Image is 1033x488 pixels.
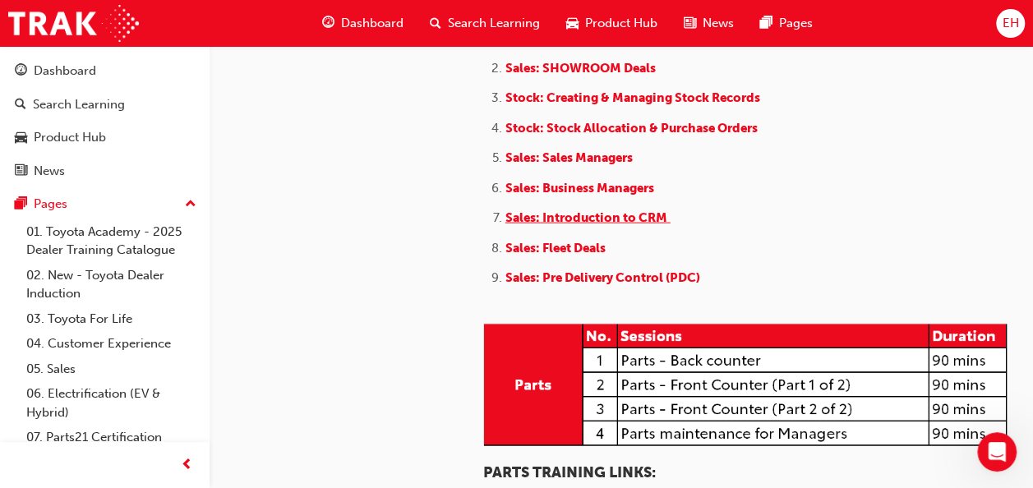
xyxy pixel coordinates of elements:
span: Product Hub [585,14,657,33]
a: Search Learning [7,90,203,120]
button: EH [996,9,1025,38]
a: pages-iconPages [747,7,826,40]
span: search-icon [15,98,26,113]
span: Sales: SHOWROOM Deals [505,61,656,76]
span: News [703,14,734,33]
img: Trak [8,5,139,42]
a: car-iconProduct Hub [553,7,671,40]
span: prev-icon [181,455,193,476]
button: Pages [7,189,203,219]
span: search-icon [430,13,441,34]
a: Sales: Pre Delivery Control (PDC) [505,270,703,285]
a: 02. New - Toyota Dealer Induction [20,263,203,306]
span: car-icon [15,131,27,145]
span: pages-icon [760,13,772,34]
span: Sales: Sales Managers [505,150,633,165]
span: news-icon [15,164,27,179]
a: 03. Toyota For Life [20,306,203,332]
a: Dashboard [7,56,203,86]
span: guage-icon [15,64,27,79]
a: Sales: Introduction to CRM [505,210,671,225]
a: Product Hub [7,122,203,153]
span: up-icon [185,194,196,215]
span: pages-icon [15,197,27,212]
span: EH [1002,14,1018,33]
a: Sales: Fleet Deals ​ [505,241,624,256]
a: 05. Sales [20,357,203,382]
a: News [7,156,203,186]
span: car-icon [566,13,579,34]
a: Stock: Creating & Managing Stock Records [505,90,760,105]
span: Sales: Business Managers [505,181,654,196]
a: Sales: Sales Managers [505,150,636,165]
div: Pages [34,195,67,214]
span: Dashboard [341,14,404,33]
a: Sales: SHOWROOM Deals [505,61,659,76]
span: PARTS TRAINING LINKS: [483,463,656,481]
div: News [34,162,65,181]
span: Sales: Pre Delivery Control (PDC) [505,270,700,285]
span: Pages [779,14,813,33]
a: 01. Toyota Academy - 2025 Dealer Training Catalogue [20,219,203,263]
span: news-icon [684,13,696,34]
div: Search Learning [33,95,125,114]
div: Dashboard [34,62,96,81]
a: 04. Customer Experience [20,331,203,357]
a: 06. Electrification (EV & Hybrid) [20,381,203,425]
span: Search Learning [448,14,540,33]
a: Stock: Stock Allocation & Purchase Orders [505,121,758,136]
a: 07. Parts21 Certification [20,425,203,450]
a: Sales: Business Managers [505,181,657,196]
span: guage-icon [322,13,334,34]
div: Product Hub [34,128,106,147]
a: news-iconNews [671,7,747,40]
button: DashboardSearch LearningProduct HubNews [7,53,203,189]
iframe: Intercom live chat [977,432,1017,472]
a: search-iconSearch Learning [417,7,553,40]
a: guage-iconDashboard [309,7,417,40]
span: Sales: Introduction to CRM [505,210,667,225]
